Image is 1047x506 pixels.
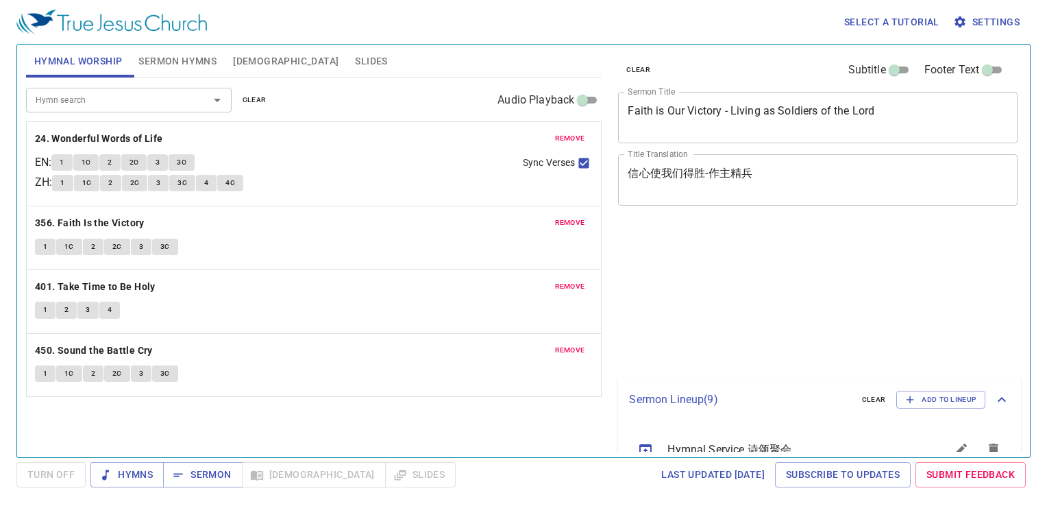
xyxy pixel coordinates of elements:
span: 2C [112,368,122,380]
button: remove [547,278,593,295]
button: 450. Sound the Battle Cry [35,342,155,359]
button: 24. Wonderful Words of Life [35,130,165,147]
img: True Jesus Church [16,10,207,34]
button: 356. Faith Is the Victory [35,215,147,232]
span: 3C [160,241,170,253]
button: 2C [122,175,148,191]
button: 4 [99,302,120,318]
button: Settings [950,10,1025,35]
button: 2C [121,154,147,171]
button: Open [208,91,227,110]
button: 4C [217,175,243,191]
span: remove [555,132,585,145]
span: 4 [108,304,112,316]
span: 3 [139,368,143,380]
iframe: from-child [613,220,939,372]
button: clear [854,391,894,408]
span: remove [555,344,585,357]
span: Subtitle [848,62,886,78]
span: Add to Lineup [905,394,976,406]
span: Hymnal Worship [34,53,123,70]
button: 3C [169,175,195,191]
span: 3 [139,241,143,253]
span: 1 [43,304,47,316]
button: clear [618,62,658,78]
button: 1 [51,154,72,171]
button: 2C [104,365,130,382]
span: 1 [43,368,47,380]
span: Hymns [101,466,153,483]
span: Subscribe to Updates [786,466,900,483]
span: Last updated [DATE] [661,466,765,483]
button: remove [547,130,593,147]
button: 2 [99,154,120,171]
button: 1 [35,302,56,318]
span: 2C [130,177,140,189]
span: Sync Verses [523,156,575,170]
span: remove [555,217,585,229]
a: Last updated [DATE] [656,462,770,487]
span: clear [243,94,267,106]
button: 1C [56,365,82,382]
span: remove [555,280,585,293]
span: Footer Text [924,62,980,78]
span: Settings [956,14,1020,31]
a: Subscribe to Updates [775,462,911,487]
span: 2 [91,368,95,380]
span: 3C [177,177,187,189]
span: 2 [91,241,95,253]
p: ZH : [35,174,52,191]
button: 1 [35,239,56,255]
span: 1 [60,177,64,189]
span: Sermon Hymns [138,53,217,70]
textarea: Faith is Our Victory - Living as Soldiers of the Lord [628,104,1008,130]
span: Sermon [174,466,231,483]
button: 2 [100,175,121,191]
button: 401. Take Time to Be Holy [35,278,158,296]
p: EN : [35,154,51,171]
button: 3 [148,175,169,191]
span: 2C [112,241,122,253]
button: Hymns [90,462,164,487]
button: 1C [74,175,100,191]
span: Submit Feedback [926,466,1015,483]
b: 450. Sound the Battle Cry [35,342,153,359]
button: 1 [35,365,56,382]
button: Add to Lineup [896,391,985,409]
span: 2 [108,177,112,189]
span: clear [862,394,886,406]
button: 3C [169,154,195,171]
span: 3 [156,156,160,169]
span: Select a tutorial [844,14,939,31]
span: [DEMOGRAPHIC_DATA] [233,53,338,70]
button: Select a tutorial [839,10,945,35]
span: 3 [86,304,90,316]
button: 4 [196,175,217,191]
span: 3C [177,156,186,169]
button: clear [234,92,275,108]
button: 3 [147,154,168,171]
b: 24. Wonderful Words of Life [35,130,163,147]
span: 4 [204,177,208,189]
button: 3 [131,239,151,255]
span: 1C [64,241,74,253]
b: 356. Faith Is the Victory [35,215,145,232]
button: 3 [77,302,98,318]
button: 1C [56,239,82,255]
span: 3C [160,368,170,380]
span: Audio Playback [497,92,574,108]
button: remove [547,215,593,231]
button: 3C [152,365,178,382]
span: 1 [43,241,47,253]
span: 1C [82,156,91,169]
button: 2 [83,365,103,382]
button: 1C [73,154,99,171]
span: 2 [108,156,112,169]
a: Submit Feedback [915,462,1026,487]
div: Sermon Lineup(9)clearAdd to Lineup [618,377,1021,422]
span: 1C [64,368,74,380]
span: clear [626,64,650,76]
button: Sermon [163,462,242,487]
button: 2C [104,239,130,255]
button: 1 [52,175,73,191]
